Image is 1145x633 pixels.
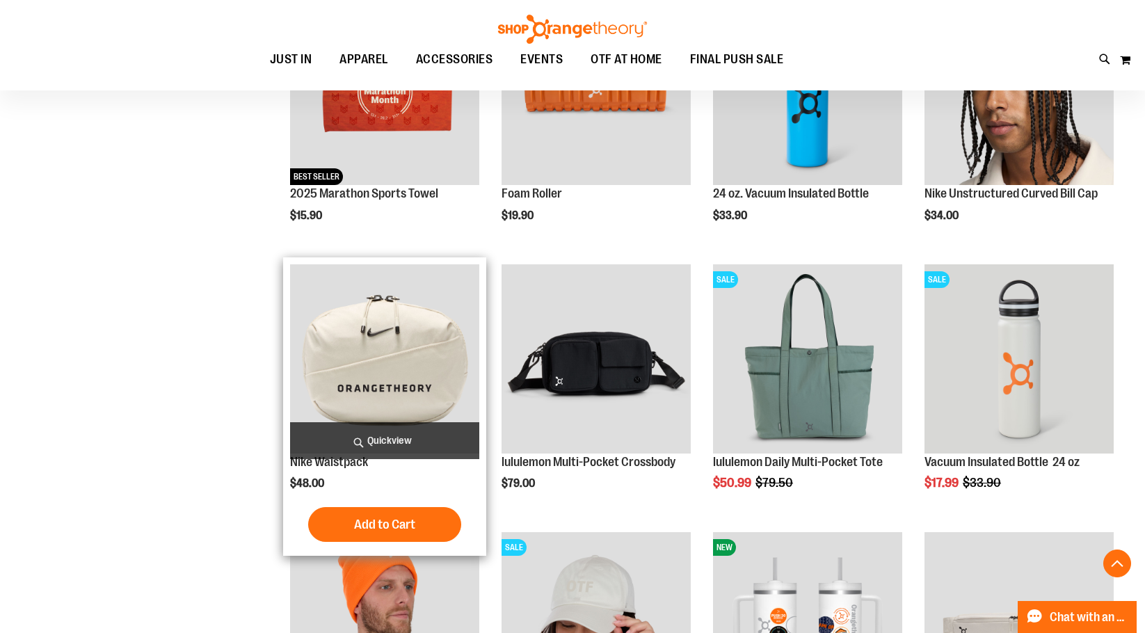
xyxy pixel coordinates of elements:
[270,44,312,75] span: JUST IN
[713,264,902,456] a: lululemon Daily Multi-Pocket ToteSALE
[924,264,1114,456] a: Vacuum Insulated Bottle 24 ozSALE
[290,455,368,469] a: Nike Waistpack
[502,477,537,490] span: $79.00
[495,257,698,526] div: product
[713,186,869,200] a: 24 oz. Vacuum Insulated Bottle
[918,257,1121,526] div: product
[713,539,736,556] span: NEW
[755,476,795,490] span: $79.50
[713,209,749,222] span: $33.90
[283,257,486,556] div: product
[713,455,883,469] a: lululemon Daily Multi-Pocket Tote
[290,264,479,454] img: Nike Waistpack
[502,539,527,556] span: SALE
[520,44,563,75] span: EVENTS
[308,507,461,542] button: Add to Cart
[1050,611,1128,624] span: Chat with an Expert
[690,44,784,75] span: FINAL PUSH SALE
[924,264,1114,454] img: Vacuum Insulated Bottle 24 oz
[1018,601,1137,633] button: Chat with an Expert
[290,168,343,185] span: BEST SELLER
[502,455,675,469] a: lululemon Multi-Pocket Crossbody
[924,209,961,222] span: $34.00
[496,15,649,44] img: Shop Orangetheory
[502,186,562,200] a: Foam Roller
[713,271,738,288] span: SALE
[502,264,691,456] a: lululemon Multi-Pocket Crossbody
[502,209,536,222] span: $19.90
[924,186,1098,200] a: Nike Unstructured Curved Bill Cap
[713,476,753,490] span: $50.99
[924,455,1080,469] a: Vacuum Insulated Bottle 24 oz
[502,264,691,454] img: lululemon Multi-Pocket Crossbody
[290,422,479,459] a: Quickview
[1103,550,1131,577] button: Back To Top
[706,257,909,526] div: product
[591,44,662,75] span: OTF AT HOME
[713,264,902,454] img: lululemon Daily Multi-Pocket Tote
[924,271,950,288] span: SALE
[416,44,493,75] span: ACCESSORIES
[339,44,388,75] span: APPAREL
[290,477,326,490] span: $48.00
[290,186,438,200] a: 2025 Marathon Sports Towel
[924,476,961,490] span: $17.99
[290,264,479,456] a: Nike Waistpack
[354,517,415,532] span: Add to Cart
[963,476,1003,490] span: $33.90
[290,209,324,222] span: $15.90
